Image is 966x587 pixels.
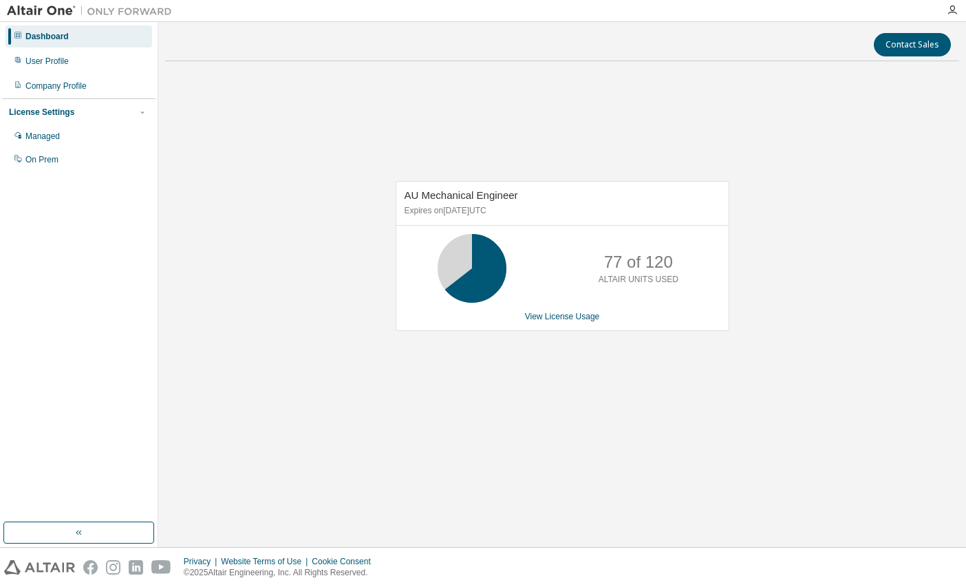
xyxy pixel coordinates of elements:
[184,567,379,579] p: © 2025 Altair Engineering, Inc. All Rights Reserved.
[4,560,75,575] img: altair_logo.svg
[25,154,58,165] div: On Prem
[604,250,673,274] p: 77 of 120
[221,556,312,567] div: Website Terms of Use
[151,560,171,575] img: youtube.svg
[525,312,600,321] a: View License Usage
[405,205,717,217] p: Expires on [DATE] UTC
[25,81,87,92] div: Company Profile
[599,274,678,286] p: ALTAIR UNITS USED
[312,556,378,567] div: Cookie Consent
[9,107,74,118] div: License Settings
[7,4,179,18] img: Altair One
[184,556,221,567] div: Privacy
[83,560,98,575] img: facebook.svg
[25,131,60,142] div: Managed
[405,189,518,201] span: AU Mechanical Engineer
[25,31,69,42] div: Dashboard
[129,560,143,575] img: linkedin.svg
[874,33,951,56] button: Contact Sales
[106,560,120,575] img: instagram.svg
[25,56,69,67] div: User Profile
